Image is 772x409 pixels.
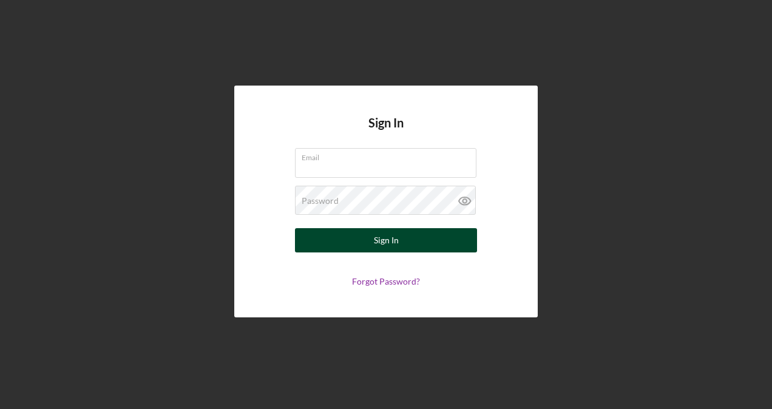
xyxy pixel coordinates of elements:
label: Password [302,196,339,206]
a: Forgot Password? [352,276,420,286]
h4: Sign In [368,116,404,148]
div: Sign In [374,228,399,252]
label: Email [302,149,476,162]
button: Sign In [295,228,477,252]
